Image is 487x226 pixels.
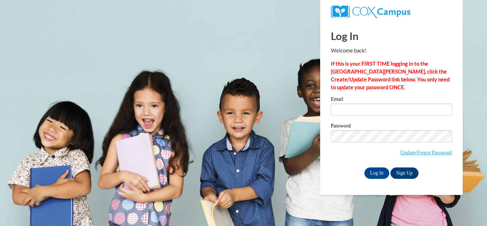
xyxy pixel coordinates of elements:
[331,47,452,55] p: Welcome back!
[331,96,452,104] label: Email
[331,61,450,90] strong: If this is your FIRST TIME logging in to the [GEOGRAPHIC_DATA][PERSON_NAME], click the Create/Upd...
[331,29,452,43] h1: Log In
[400,150,452,155] a: Update/Forgot Password
[331,8,410,14] a: COX Campus
[331,123,452,130] label: Password
[331,5,410,18] img: COX Campus
[364,167,389,179] input: Log In
[390,167,418,179] a: Sign Up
